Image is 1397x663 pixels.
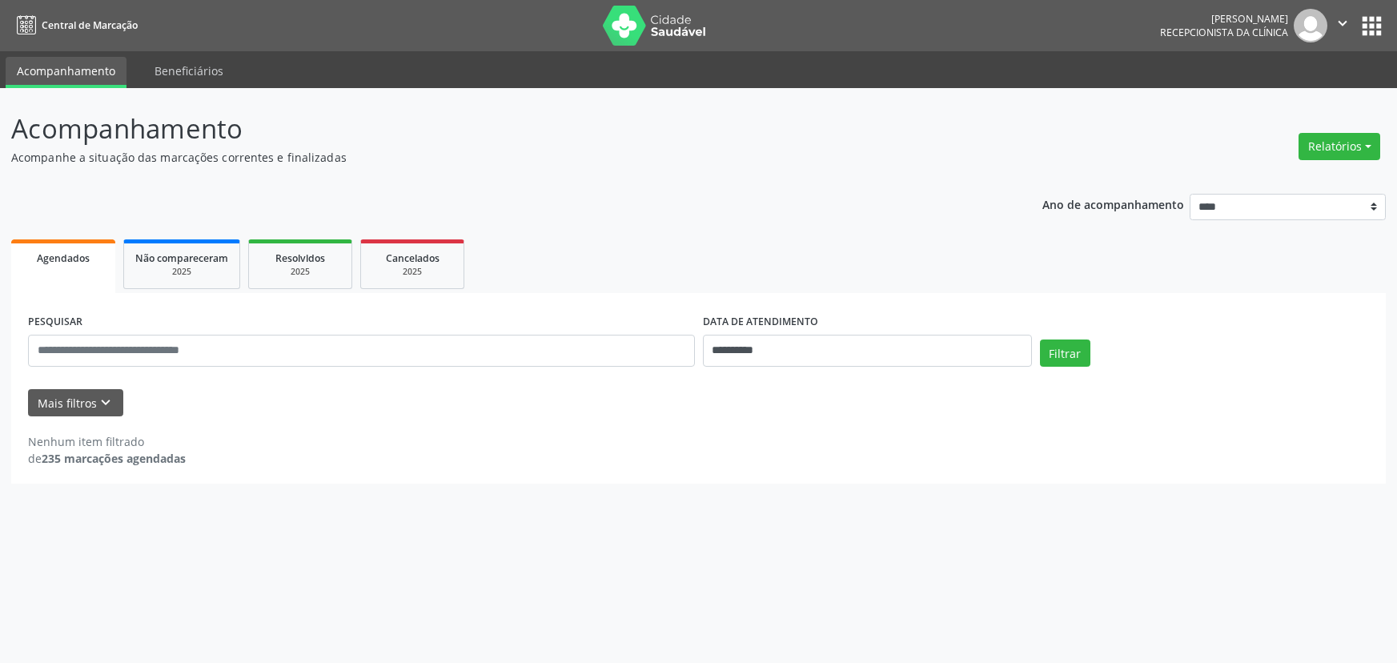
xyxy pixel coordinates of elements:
span: Não compareceram [135,251,228,265]
a: Central de Marcação [11,12,138,38]
span: Resolvidos [275,251,325,265]
p: Ano de acompanhamento [1042,194,1184,214]
span: Cancelados [386,251,440,265]
button: Mais filtroskeyboard_arrow_down [28,389,123,417]
div: de [28,450,186,467]
p: Acompanhe a situação das marcações correntes e finalizadas [11,149,973,166]
a: Beneficiários [143,57,235,85]
div: 2025 [135,266,228,278]
div: [PERSON_NAME] [1160,12,1288,26]
span: Recepcionista da clínica [1160,26,1288,39]
img: img [1294,9,1327,42]
button: Relatórios [1299,133,1380,160]
span: Agendados [37,251,90,265]
i:  [1334,14,1351,32]
label: PESQUISAR [28,310,82,335]
p: Acompanhamento [11,109,973,149]
button: apps [1358,12,1386,40]
button:  [1327,9,1358,42]
label: DATA DE ATENDIMENTO [703,310,818,335]
div: 2025 [260,266,340,278]
strong: 235 marcações agendadas [42,451,186,466]
span: Central de Marcação [42,18,138,32]
i: keyboard_arrow_down [97,394,114,412]
button: Filtrar [1040,340,1090,367]
div: Nenhum item filtrado [28,433,186,450]
a: Acompanhamento [6,57,126,88]
div: 2025 [372,266,452,278]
